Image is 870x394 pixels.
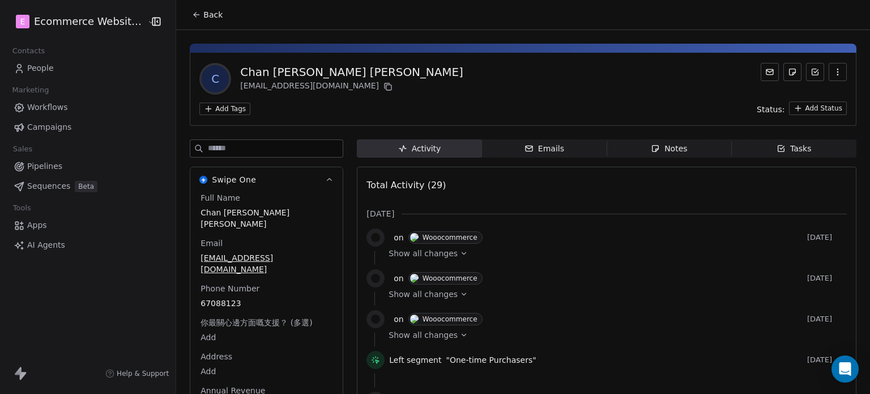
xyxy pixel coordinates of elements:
[366,180,446,190] span: Total Activity (29)
[9,236,167,255] a: AI Agents
[423,234,477,242] div: Wooocommerce
[389,329,839,341] a: Show all changes
[446,354,536,366] span: "One-time Purchasers"
[389,289,458,300] span: Show all changes
[240,80,463,94] div: [EMAIL_ADDRESS][DOMAIN_NAME]
[777,143,812,155] div: Tasks
[807,355,847,365] span: [DATE]
[394,232,403,243] span: on
[423,274,477,282] div: Wooocommerce
[394,313,403,325] span: on
[190,167,343,192] button: Swipe OneSwipe One
[117,369,169,378] span: Help & Support
[27,180,70,192] span: Sequences
[203,9,223,20] span: Back
[389,248,839,259] a: Show all changes
[27,160,62,172] span: Pipelines
[524,143,564,155] div: Emails
[9,216,167,235] a: Apps
[410,315,419,324] img: W
[9,157,167,176] a: Pipelines
[410,233,419,242] img: W
[7,43,50,60] span: Contacts
[9,177,167,196] a: SequencesBeta
[27,62,54,74] span: People
[198,283,262,294] span: Phone Number
[212,174,256,185] span: Swipe One
[201,332,332,343] span: Add
[423,315,477,323] div: Wooocommerce
[201,252,332,275] span: [EMAIL_ADDRESS][DOMAIN_NAME]
[240,64,463,80] div: Chan [PERSON_NAME] [PERSON_NAME]
[389,354,441,366] span: Left segment
[410,274,419,283] img: W
[8,141,37,158] span: Sales
[75,181,97,192] span: Beta
[202,65,229,92] span: C
[371,315,380,324] img: woocommerce.svg
[198,317,314,328] span: 你最關心邊方面嘅支援？ (多選)
[27,101,68,113] span: Workflows
[8,200,36,217] span: Tools
[34,14,144,29] span: Ecommerce Website Builder
[9,98,167,117] a: Workflows
[199,103,250,115] button: Add Tags
[201,298,332,309] span: 67088123
[807,233,847,242] span: [DATE]
[201,366,332,377] span: Add
[7,82,54,99] span: Marketing
[27,239,65,251] span: AI Agents
[201,207,332,230] span: Chan [PERSON_NAME] [PERSON_NAME]
[199,176,207,184] img: Swipe One
[651,143,687,155] div: Notes
[394,273,403,284] span: on
[831,355,859,383] div: Open Intercom Messenger
[198,192,242,204] span: Full Name
[20,16,25,27] span: E
[807,315,847,324] span: [DATE]
[389,329,458,341] span: Show all changes
[9,59,167,78] a: People
[198,351,234,362] span: Address
[14,12,139,31] button: EEcommerce Website Builder
[371,233,380,242] img: woocommerce.svg
[371,274,380,283] img: woocommerce.svg
[185,5,229,25] button: Back
[389,248,458,259] span: Show all changes
[757,104,784,115] span: Status:
[807,274,847,283] span: [DATE]
[9,118,167,137] a: Campaigns
[27,121,71,133] span: Campaigns
[389,289,839,300] a: Show all changes
[789,101,847,115] button: Add Status
[366,208,394,219] span: [DATE]
[27,219,47,231] span: Apps
[198,238,225,249] span: Email
[105,369,169,378] a: Help & Support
